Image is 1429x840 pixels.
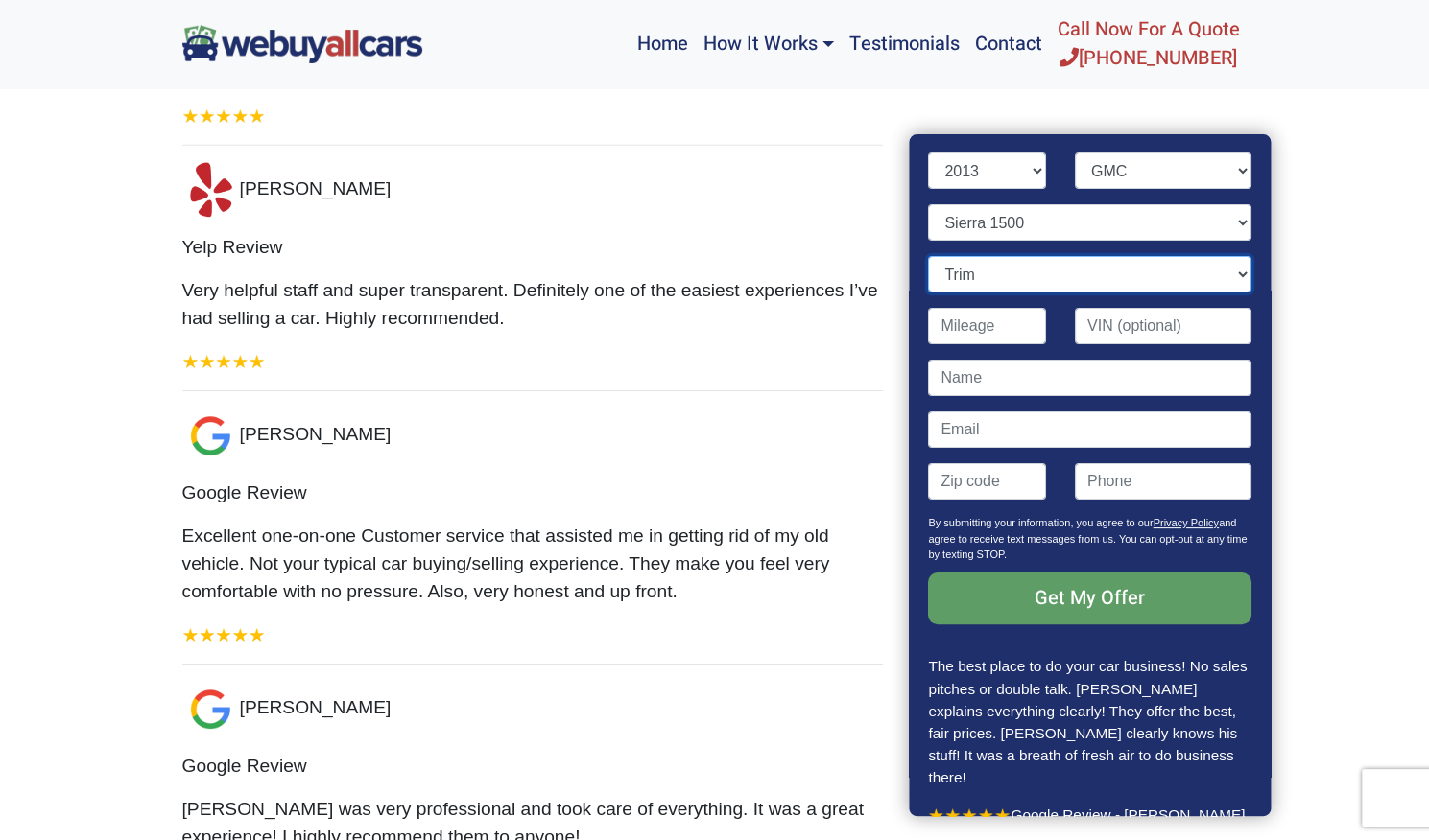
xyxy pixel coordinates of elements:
[629,8,695,81] a: Home
[695,8,841,81] a: How It Works
[929,572,1251,624] input: Get My Offer
[182,680,240,737] img: thumb_01_60_60
[182,407,883,464] p: [PERSON_NAME]
[182,277,883,333] p: Very helpful staff and super transparent. Definitely one of the easiest experiences I’ve had sell...
[929,308,1047,344] input: Mileage
[929,655,1251,787] p: The best place to do your car business! No sales pitches or double talk. [PERSON_NAME] explains e...
[929,515,1251,572] p: By submitting your information, you agree to our and agree to receive text messages from us. You ...
[182,753,883,781] p: Google Review
[182,161,240,219] img: thumb_01_60_60
[1075,463,1251,500] input: Phone
[929,152,1251,655] form: Contact form
[182,680,883,737] p: [PERSON_NAME]
[929,360,1251,396] input: Name
[182,234,883,262] p: Yelp Review
[182,25,422,62] img: We Buy All Cars in NJ logo
[1050,8,1248,81] a: Call Now For A Quote[PHONE_NUMBER]
[967,8,1050,81] a: Contact
[929,804,1251,826] p: Google Review - [PERSON_NAME]
[929,411,1251,448] input: Email
[1075,308,1251,344] input: VIN (optional)
[182,407,240,464] img: thumb_01_60_60
[1154,517,1219,528] a: Privacy Policy
[182,523,883,605] p: Excellent one-on-one Customer service that assisted me in getting rid of my old vehicle. Not your...
[182,479,883,507] p: Google Review
[842,8,967,81] a: Testimonials
[929,463,1047,500] input: Zip code
[182,161,883,219] p: [PERSON_NAME]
